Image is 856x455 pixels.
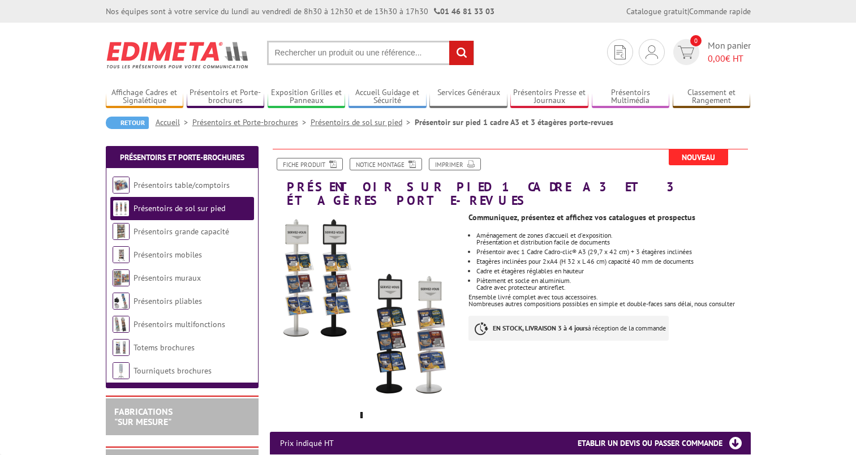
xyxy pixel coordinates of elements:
img: Présentoirs table/comptoirs [113,177,130,194]
h3: Etablir un devis ou passer commande [578,432,751,454]
a: devis rapide 0 Mon panier 0,00€ HT [670,39,751,65]
img: Totems brochures [113,339,130,356]
a: Présentoirs et Porte-brochures [187,88,265,106]
a: Présentoirs table/comptoirs [134,180,230,190]
a: Accueil Guidage et Sécurité [349,88,427,106]
a: Présentoirs grande capacité [134,226,229,237]
a: Imprimer [429,158,481,170]
img: Tourniquets brochures [113,362,130,379]
div: | [626,6,751,17]
a: Affichage Cadres et Signalétique [106,88,184,106]
a: Présentoirs mobiles [134,250,202,260]
strong: 01 46 81 33 03 [434,6,494,16]
span: Nouveau [669,149,728,165]
a: Accueil [156,117,192,127]
a: Catalogue gratuit [626,6,687,16]
li: Présentoir avec 1 Cadre Cadro-clic® A3 (29,7 x 42 cm) + 3 étagères inclinées [476,248,750,255]
img: Présentoirs grande capacité [113,223,130,240]
a: Tourniquets brochures [134,366,212,376]
a: Présentoirs pliables [134,296,202,306]
img: Présentoirs mobiles [113,246,130,263]
a: Présentoirs de sol sur pied [134,203,225,213]
img: devis rapide [678,46,694,59]
span: Mon panier [708,39,751,65]
a: Services Généraux [429,88,507,106]
p: Prix indiqué HT [280,432,334,454]
a: FABRICATIONS"Sur Mesure" [114,406,173,427]
a: Présentoirs et Porte-brochures [192,117,311,127]
p: Nombreuses autres compositions possibles en simple et double-faces sans délai, nous consulter [468,301,750,307]
p: Aménagement de zones d'accueil et d'exposition. Présentation et distribution facile de documents [476,232,750,246]
a: Présentoirs Multimédia [592,88,670,106]
a: Notice Montage [350,158,422,170]
a: Présentoirs Presse et Journaux [510,88,588,106]
img: presentoir_sur_pied_1_cadre_a3_et_3_etageres_porte_revues_214605_214605nr_214605mnr_214605m.jpg [270,213,461,404]
img: Présentoirs muraux [113,269,130,286]
span: € HT [708,52,751,65]
input: Rechercher un produit ou une référence... [267,41,474,65]
a: Présentoirs multifonctions [134,319,225,329]
li: Présentoir sur pied 1 cadre A3 et 3 étagères porte-revues [415,117,613,128]
img: Présentoirs multifonctions [113,316,130,333]
li: Cadre et étagères réglables en hauteur [476,268,750,274]
a: Présentoirs muraux [134,273,201,283]
li: Etagères inclinées pour 2xA4 (H 32 x L 46 cm) capacité 40 mm de documents [476,258,750,265]
a: Présentoirs et Porte-brochures [120,152,244,162]
p: Ensemble livré complet avec tous accessoires. [468,294,750,301]
strong: EN STOCK, LIVRAISON 3 à 4 jours [493,324,588,332]
img: Présentoirs pliables [113,293,130,310]
span: 0,00 [708,53,725,64]
span: 0 [690,35,702,46]
img: devis rapide [614,45,626,59]
img: devis rapide [646,45,658,59]
a: Totems brochures [134,342,195,353]
div: Nos équipes sont à votre service du lundi au vendredi de 8h30 à 12h30 et de 13h30 à 17h30 [106,6,494,17]
p: à réception de la commande [468,316,669,341]
a: Exposition Grilles et Panneaux [268,88,346,106]
strong: Communiquez, présentez et affichez vos catalogues et prospectus [468,212,695,222]
p: Piètement et socle en aluminium. Cadre avec protecteur antireflet. [476,277,750,291]
img: Edimeta [106,34,250,76]
a: Fiche produit [277,158,343,170]
input: rechercher [449,41,474,65]
a: Retour [106,117,149,129]
a: Commande rapide [689,6,751,16]
a: Présentoirs de sol sur pied [311,117,415,127]
a: Classement et Rangement [673,88,751,106]
img: Présentoirs de sol sur pied [113,200,130,217]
